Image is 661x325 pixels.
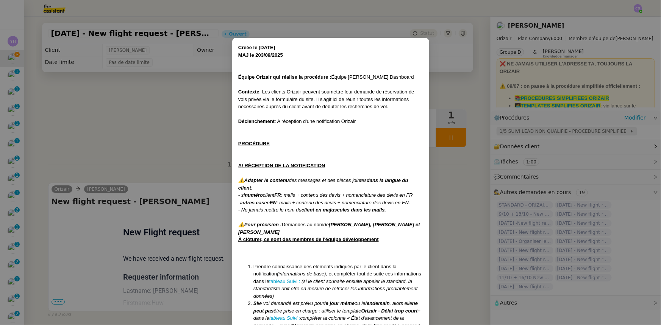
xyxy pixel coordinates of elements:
strong: Contexte [238,89,259,95]
em: EN [270,200,277,205]
strong: MAJ le 203/09 [238,52,270,58]
em: client en majuscules dans les mails. [301,207,386,213]
em: dans la langue du client [238,177,408,191]
em: Si [253,300,258,306]
em: ne peut pas [253,300,418,314]
a: tableau Suivi : [269,278,300,284]
em: Adapter le contenu [244,177,289,183]
em: + dans le [253,308,420,321]
em: le vol demandé est prévu pour [258,300,324,306]
em: Pour précision : [244,222,282,227]
strong: Déclenchement [238,118,275,124]
em: (si le client souhaite ensuite appeler le standard, la standardiste doit être en mesure de retrac... [253,278,418,299]
u: À clôturer, ce sont des membres de l'équipe développement [238,236,379,242]
em: de [323,222,328,227]
div: Demandes au nom [238,221,423,236]
em: ou le [355,300,365,306]
em: - [238,200,240,205]
em: , alors elle [389,300,412,306]
span: : A réception d'une notification Orizair [275,118,356,124]
em: ⚠️ [238,222,244,227]
em: - Ne jamais mettre le nom du [238,207,302,213]
em: ⚠️ [238,177,244,183]
em: en [264,200,269,205]
em: client [263,192,274,198]
em: [PERSON_NAME], [PERSON_NAME] et [PERSON_NAME] [238,222,420,235]
span: Équipe [PERSON_NAME] Dashboard [331,74,414,80]
strong: Équipe Orizair qui réalise la procédure : [238,74,331,80]
em: : mails + contenu des devis + nomenclature des devis en EN. [277,200,410,205]
a: tableau Suivi : [269,315,300,321]
em: numéro [245,192,263,198]
u: A/ RÉCEPTION DE LA NOTIFICATION [238,163,325,168]
em: : [251,185,252,191]
em: Orizair - Délai trop court [361,308,417,314]
em: autres cas [240,200,264,205]
em: lendemain [365,300,389,306]
u: PROCÉDURE [238,141,270,146]
strong: /2025 [270,52,283,58]
em: - si [238,192,245,198]
em: être prise en charge : utiliser le template [273,308,361,314]
strong: Créée le [DATE] [238,45,275,50]
span: : Les clients Orizair peuvent soumettre leur demande de réservation de vols privés via le formula... [238,89,414,109]
em: : mails + contenu des devis + nomenclature des devis en FR [281,192,413,198]
em: (informations de base) [277,271,326,277]
em: le jour même [324,300,355,306]
em: des messages et des pièces jointes [289,177,366,183]
em: FR [274,192,281,198]
li: Prendre connaissance des éléments indiqués par le client dans la notification , et compléter tout... [253,263,423,300]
